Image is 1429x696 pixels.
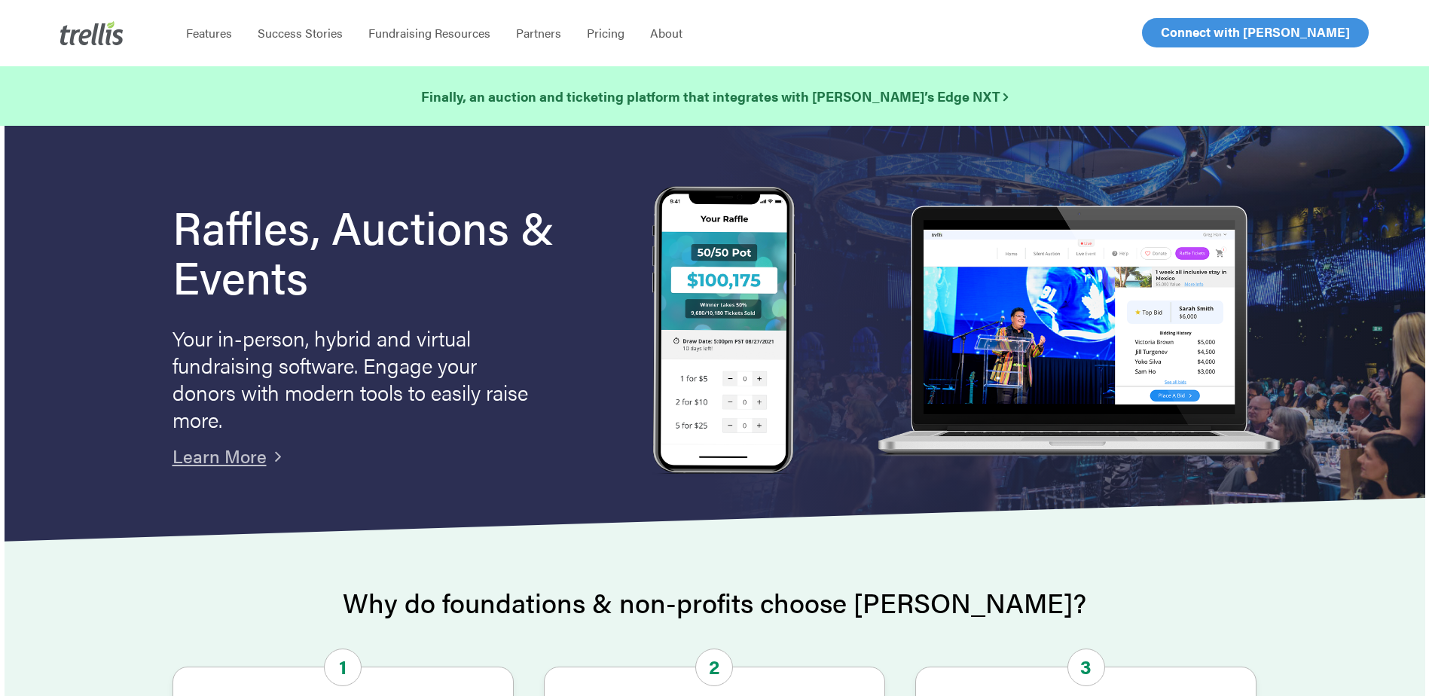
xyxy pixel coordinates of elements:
a: Finally, an auction and ticketing platform that integrates with [PERSON_NAME]’s Edge NXT [421,86,1008,107]
strong: Finally, an auction and ticketing platform that integrates with [PERSON_NAME]’s Edge NXT [421,87,1008,105]
span: Features [186,24,232,41]
a: About [637,26,695,41]
span: Success Stories [258,24,343,41]
p: Your in-person, hybrid and virtual fundraising software. Engage your donors with modern tools to ... [173,324,534,432]
span: 3 [1067,649,1105,686]
span: About [650,24,682,41]
img: Trellis [60,21,124,45]
a: Fundraising Resources [356,26,503,41]
span: 2 [695,649,733,686]
a: Success Stories [245,26,356,41]
img: Trellis Raffles, Auctions and Event Fundraising [652,186,795,478]
a: Learn More [173,443,267,469]
span: 1 [324,649,362,686]
span: Partners [516,24,561,41]
a: Pricing [574,26,637,41]
a: Features [173,26,245,41]
span: Connect with [PERSON_NAME] [1161,23,1350,41]
h2: Why do foundations & non-profits choose [PERSON_NAME]? [173,588,1257,618]
a: Partners [503,26,574,41]
span: Fundraising Resources [368,24,490,41]
img: rafflelaptop_mac_optim.png [869,206,1287,458]
a: Connect with [PERSON_NAME] [1142,18,1369,47]
span: Pricing [587,24,624,41]
h1: Raffles, Auctions & Events [173,201,596,301]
